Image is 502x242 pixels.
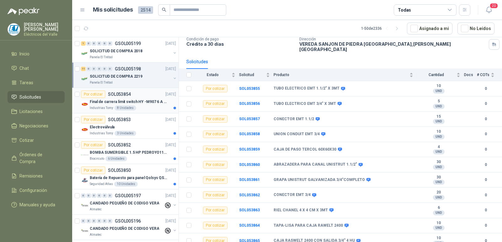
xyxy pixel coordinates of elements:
[114,182,138,187] div: 10 Unidades
[477,101,494,107] b: 0
[90,124,115,130] p: Electroválvula
[19,122,48,129] span: Negociaciones
[8,62,65,74] a: Chat
[477,192,494,198] b: 0
[477,223,494,229] b: 0
[433,195,445,200] div: UND
[19,137,34,144] span: Cotizar
[433,119,445,124] div: UND
[81,227,88,235] img: Company Logo
[90,55,113,60] p: Panela El Trébol
[72,113,179,139] a: Por cotizarSOL053853[DATE] Company LogoElectroválvulaIndustrias Tomy3 Unidades
[239,162,260,167] a: SOL053860
[108,41,112,46] div: 0
[203,161,227,168] div: Por cotizar
[81,100,88,108] img: Company Logo
[81,126,88,133] img: Company Logo
[274,132,320,137] b: UNION CONDUIT EMT 3/4
[165,41,176,47] p: [DATE]
[433,210,445,215] div: UND
[115,219,141,223] p: GSOL005196
[417,221,460,226] b: 10
[115,193,141,198] p: GSOL005197
[274,223,343,228] b: TAPA-LISA PARA CAJA RAWELT 2400
[90,131,113,136] p: Industrias Tomy
[477,116,494,122] b: 0
[90,182,113,187] p: Seguridad Atlas
[90,207,102,212] p: Almatec
[417,145,460,150] b: 4
[477,69,502,81] th: # COTs
[90,150,168,156] p: BOMBA SUMERGIBLE 1.5 HP PEDROYO110 VOLTIOS
[81,192,177,212] a: 0 0 0 0 0 0 GSOL005197[DATE] Company LogoCANDADO PEQUEÑO DE CODIGO VERAAlmatec
[417,175,460,180] b: 30
[8,149,65,167] a: Órdenes de Compra
[92,219,96,223] div: 0
[81,167,105,174] div: Por cotizar
[433,165,445,170] div: UND
[81,177,88,184] img: Company Logo
[274,208,328,213] b: RIEL CHANEL 4 X 4 CM X 3MT
[186,41,294,47] p: Crédito a 30 días
[72,164,179,189] a: Por cotizarSOL053850[DATE] Company LogoBatería de Repuesto para panel Qolsys QS9302Seguridad Atla...
[81,50,88,57] img: Company Logo
[165,117,176,123] p: [DATE]
[203,176,227,184] div: Por cotizar
[417,99,460,104] b: 5
[239,147,260,152] b: SOL053859
[102,67,107,71] div: 0
[81,41,86,46] div: 1
[417,69,464,81] th: Cantidad
[92,193,96,198] div: 0
[417,129,460,134] b: 10
[203,191,227,199] div: Por cotizar
[407,23,452,34] button: Asignado a mi
[19,94,41,100] span: Solicitudes
[24,23,65,31] p: [PERSON_NAME] [PERSON_NAME]
[108,193,112,198] div: 0
[102,41,107,46] div: 0
[489,3,498,9] span: 20
[239,208,260,212] b: SOL053863
[239,117,260,121] a: SOL053857
[239,193,260,197] a: SOL053862
[24,33,65,36] p: Eléctricos del Valle
[433,149,445,154] div: UND
[239,101,260,106] a: SOL053856
[239,178,260,182] a: SOL053861
[81,141,105,149] div: Por cotizar
[81,75,88,83] img: Company Logo
[417,73,455,77] span: Cantidad
[203,85,227,92] div: Por cotizar
[19,79,33,86] span: Tareas
[108,117,131,122] p: SOL053853
[19,187,47,194] span: Configuración
[81,217,177,237] a: 0 0 0 0 0 0 GSOL005196[DATE] Company LogoCANDADO PEQUEÑO DE CODIGO VERAAlmatec
[239,86,260,91] b: SOL053855
[239,132,260,136] b: SOL053858
[97,219,102,223] div: 0
[203,146,227,153] div: Por cotizar
[274,117,314,122] b: CONECTOR EMT 1.1/2
[90,80,113,85] p: Panela El Trébol
[457,23,494,34] button: No Leídos
[274,86,339,91] b: TUBO ELECTRICO EMT 1.1/2" X 3MT
[477,131,494,137] b: 0
[90,232,102,237] p: Almatec
[19,151,59,165] span: Órdenes de Compra
[274,69,417,81] th: Producto
[417,236,460,241] b: 10
[108,67,112,71] div: 0
[8,91,65,103] a: Solicitudes
[90,226,159,232] p: CANDADO PEQUEÑO DE CODIGO VERA
[195,69,239,81] th: Estado
[8,48,65,60] a: Inicio
[274,193,311,198] b: CONECTOR EMT 3/4
[8,8,40,15] img: Logo peakr
[8,184,65,196] a: Configuración
[102,219,107,223] div: 0
[417,114,460,119] b: 15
